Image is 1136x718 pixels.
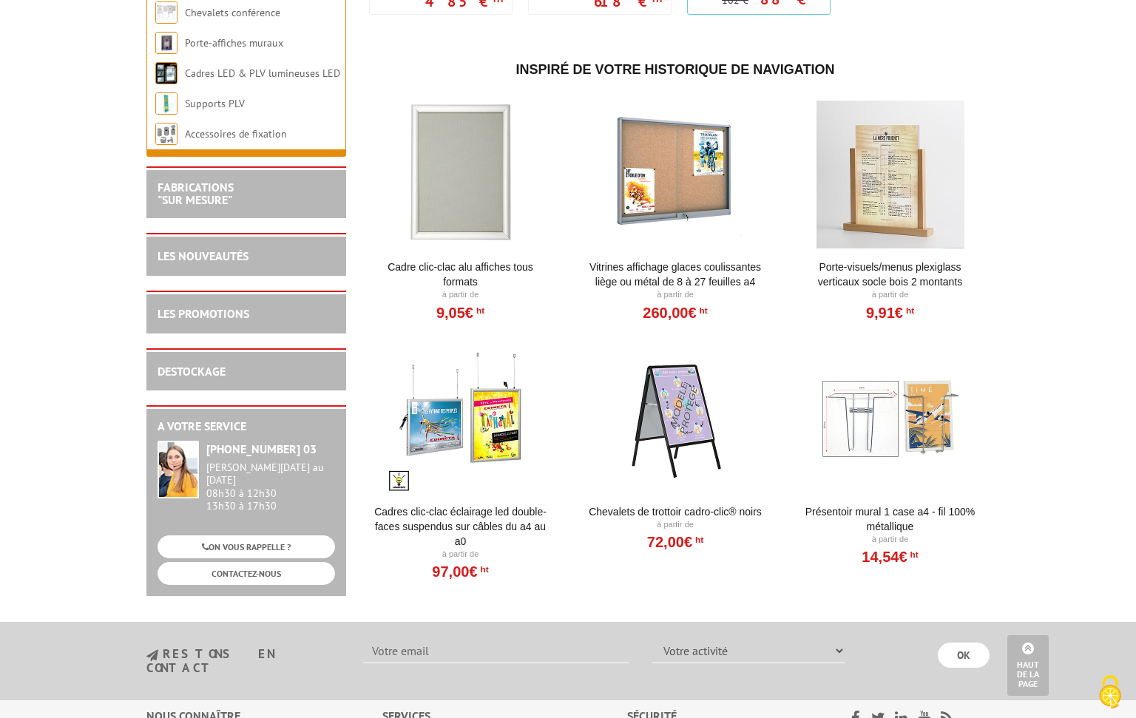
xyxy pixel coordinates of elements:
a: Cadres clic-clac éclairage LED double-faces suspendus sur câbles du A4 au A0 [369,504,552,549]
img: Cadres LED & PLV lumineuses LED [155,62,177,84]
a: Vitrines affichage glaces coulissantes liège ou métal de 8 à 27 feuilles A4 [584,260,767,289]
p: À partir de [799,289,981,301]
img: Porte-affiches muraux [155,32,177,54]
img: newsletter.jpg [146,649,158,662]
sup: HT [903,305,914,316]
a: Porte-Visuels/Menus Plexiglass Verticaux Socle Bois 2 Montants [799,260,981,289]
sup: HT [907,549,919,560]
a: Chevalets conférence [185,6,280,19]
a: 9,91€HT [866,308,914,317]
sup: HT [697,305,708,316]
a: Accessoires de fixation [185,127,287,140]
h3: restons en contact [146,648,341,674]
strong: [PHONE_NUMBER] 03 [206,441,317,456]
span: Inspiré de votre historique de navigation [515,62,834,77]
a: 97,00€HT [432,567,488,576]
img: Supports PLV [155,92,177,115]
h2: A votre service [158,420,335,433]
a: Supports PLV [185,97,245,110]
input: Votre email [363,638,629,663]
a: DESTOCKAGE [158,364,226,379]
p: À partir de [584,519,767,531]
a: 72,00€HT [647,538,703,546]
img: Accessoires de fixation [155,123,177,145]
sup: HT [473,305,484,316]
img: Cookies (fenêtre modale) [1092,674,1129,711]
a: LES NOUVEAUTÉS [158,248,248,263]
p: À partir de [799,534,981,546]
a: 9,05€HT [436,308,484,317]
img: Chevalets conférence [155,1,177,24]
a: ON VOUS RAPPELLE ? [158,535,335,558]
a: Présentoir mural 1 case A4 - Fil 100% métallique [799,504,981,534]
sup: HT [478,564,489,575]
a: Cadre Clic-Clac Alu affiches tous formats [369,260,552,289]
a: Haut de la page [1007,635,1049,696]
img: widget-service.jpg [158,441,199,498]
p: À partir de [369,549,552,560]
a: CONTACTEZ-NOUS [158,562,335,585]
input: OK [938,643,990,668]
p: À partir de [369,289,552,301]
a: LES PROMOTIONS [158,306,249,321]
a: 14,54€HT [862,552,918,561]
div: [PERSON_NAME][DATE] au [DATE] [206,461,335,487]
a: 260,00€HT [643,308,707,317]
a: Chevalets de trottoir Cadro-Clic® Noirs [584,504,767,519]
button: Cookies (fenêtre modale) [1084,668,1136,718]
sup: HT [692,535,703,545]
div: 08h30 à 12h30 13h30 à 17h30 [206,461,335,512]
a: FABRICATIONS"Sur Mesure" [158,180,234,208]
a: Porte-affiches muraux [185,36,283,50]
a: Cadres LED & PLV lumineuses LED [185,67,340,80]
p: À partir de [584,289,767,301]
